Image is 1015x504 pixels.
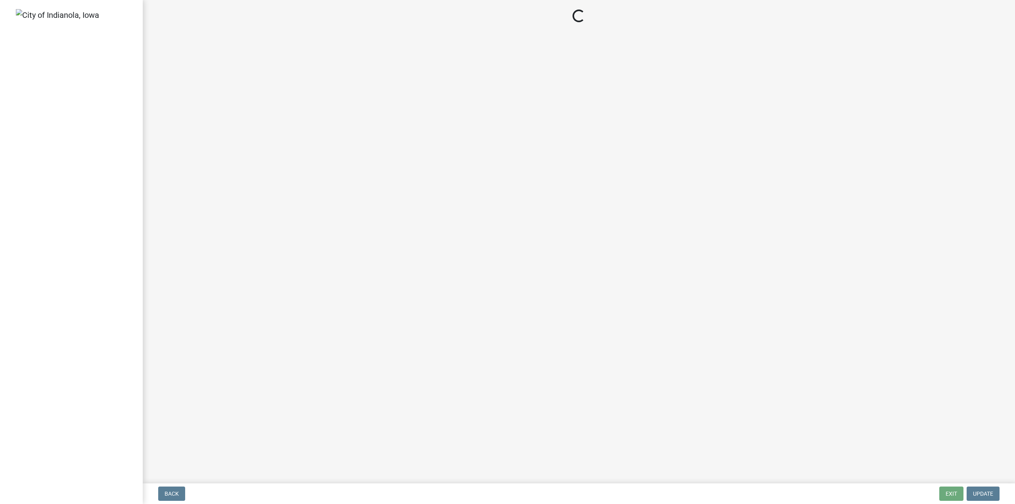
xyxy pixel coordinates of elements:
button: Back [158,487,185,501]
span: Update [973,491,993,497]
button: Update [967,487,1000,501]
button: Exit [939,487,963,501]
img: City of Indianola, Iowa [16,9,99,21]
span: Back [165,491,179,497]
